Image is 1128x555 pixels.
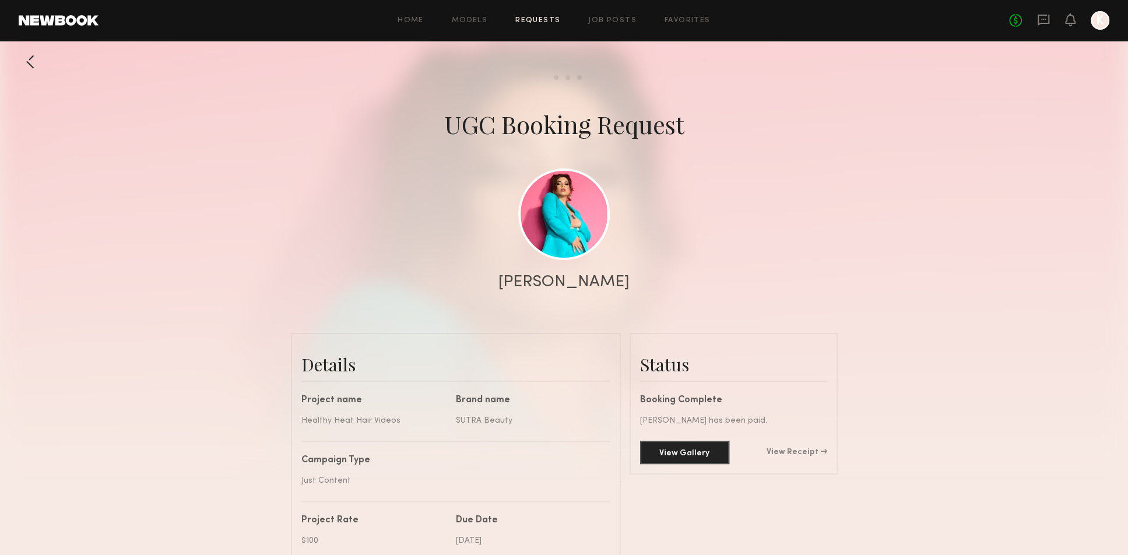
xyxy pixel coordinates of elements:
div: Due Date [456,516,602,525]
div: SUTRA Beauty [456,415,602,427]
div: Healthy Heat Hair Videos [301,415,447,427]
div: [PERSON_NAME] has been paid. [640,415,827,427]
a: Models [452,17,487,24]
div: Project Rate [301,516,447,525]
div: Details [301,353,610,376]
button: View Gallery [640,441,729,464]
div: Campaign Type [301,456,602,465]
a: Requests [515,17,560,24]
a: Job Posts [588,17,637,24]
div: Status [640,353,827,376]
div: UGC Booking Request [444,108,684,140]
div: Just Content [301,475,602,487]
div: Brand name [456,396,602,405]
div: Booking Complete [640,396,827,405]
a: K [1091,11,1109,30]
a: Home [398,17,424,24]
a: Favorites [665,17,711,24]
div: $100 [301,535,447,547]
div: [DATE] [456,535,602,547]
div: [PERSON_NAME] [498,274,630,290]
div: Project name [301,396,447,405]
a: View Receipt [767,448,827,456]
